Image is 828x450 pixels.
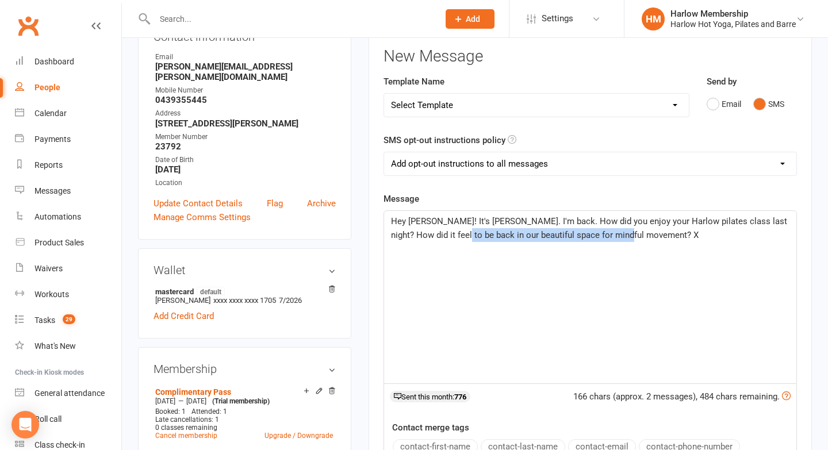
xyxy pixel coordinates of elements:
[155,164,336,175] strong: [DATE]
[384,48,797,66] h3: New Message
[154,363,336,375] h3: Membership
[34,134,71,144] div: Payments
[155,178,336,189] div: Location
[34,83,60,92] div: People
[155,61,336,82] strong: [PERSON_NAME][EMAIL_ADDRESS][PERSON_NAME][DOMAIN_NAME]
[151,11,431,27] input: Search...
[642,7,665,30] div: HM
[279,296,302,305] span: 7/2026
[191,407,227,416] span: Attended: 1
[390,391,470,402] div: Sent this month:
[212,397,270,405] span: (Trial membership)
[454,393,466,401] strong: 776
[15,204,121,230] a: Automations
[384,192,419,206] label: Message
[197,287,225,296] span: default
[707,93,741,115] button: Email
[154,309,214,323] a: Add Credit Card
[34,109,67,118] div: Calendar
[14,11,43,40] a: Clubworx
[15,152,121,178] a: Reports
[392,421,469,434] label: Contact merge tags
[34,341,76,351] div: What's New
[34,414,62,424] div: Roll call
[15,49,121,75] a: Dashboard
[15,282,121,307] a: Workouts
[15,333,121,359] a: What's New
[34,440,85,449] div: Class check-in
[15,126,121,152] a: Payments
[155,155,336,166] div: Date of Birth
[155,387,231,397] a: Complimentary Pass
[307,197,336,210] a: Archive
[155,132,336,143] div: Member Number
[15,307,121,333] a: Tasks 29
[34,389,105,398] div: General attendance
[154,285,336,306] li: [PERSON_NAME]
[34,57,74,66] div: Dashboard
[154,210,251,224] a: Manage Comms Settings
[154,264,336,276] h3: Wallet
[446,9,494,29] button: Add
[155,407,186,416] span: Booked: 1
[264,432,333,440] a: Upgrade / Downgrade
[15,75,121,101] a: People
[15,256,121,282] a: Waivers
[15,178,121,204] a: Messages
[15,101,121,126] a: Calendar
[155,118,336,129] strong: [STREET_ADDRESS][PERSON_NAME]
[11,411,39,439] div: Open Intercom Messenger
[753,93,784,115] button: SMS
[670,9,796,19] div: Harlow Membership
[155,432,217,440] a: Cancel membership
[34,186,71,195] div: Messages
[466,14,480,24] span: Add
[15,380,121,406] a: General attendance kiosk mode
[34,160,63,170] div: Reports
[63,314,75,324] span: 29
[670,19,796,29] div: Harlow Hot Yoga, Pilates and Barre
[155,85,336,96] div: Mobile Number
[384,75,444,89] label: Template Name
[155,397,175,405] span: [DATE]
[34,264,63,273] div: Waivers
[267,197,283,210] a: Flag
[707,75,737,89] label: Send by
[155,95,336,105] strong: 0439355445
[154,26,336,43] h3: Contact information
[15,406,121,432] a: Roll call
[154,197,243,210] a: Update Contact Details
[391,216,789,240] span: Hey [PERSON_NAME]! It's [PERSON_NAME]. I'm back. How did you enjoy your Harlow pilates class last...
[34,238,84,247] div: Product Sales
[34,316,55,325] div: Tasks
[155,52,336,63] div: Email
[15,230,121,256] a: Product Sales
[152,397,336,406] div: —
[213,296,276,305] span: xxxx xxxx xxxx 1705
[155,287,330,296] strong: mastercard
[155,141,336,152] strong: 23792
[542,6,573,32] span: Settings
[573,390,791,403] div: 166 chars (approx. 2 messages), 484 chars remaining.
[34,212,81,221] div: Automations
[186,397,206,405] span: [DATE]
[155,424,217,432] span: 0 classes remaining
[155,416,333,424] div: Late cancellations: 1
[384,133,505,147] label: SMS opt-out instructions policy
[155,108,336,119] div: Address
[34,290,69,299] div: Workouts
